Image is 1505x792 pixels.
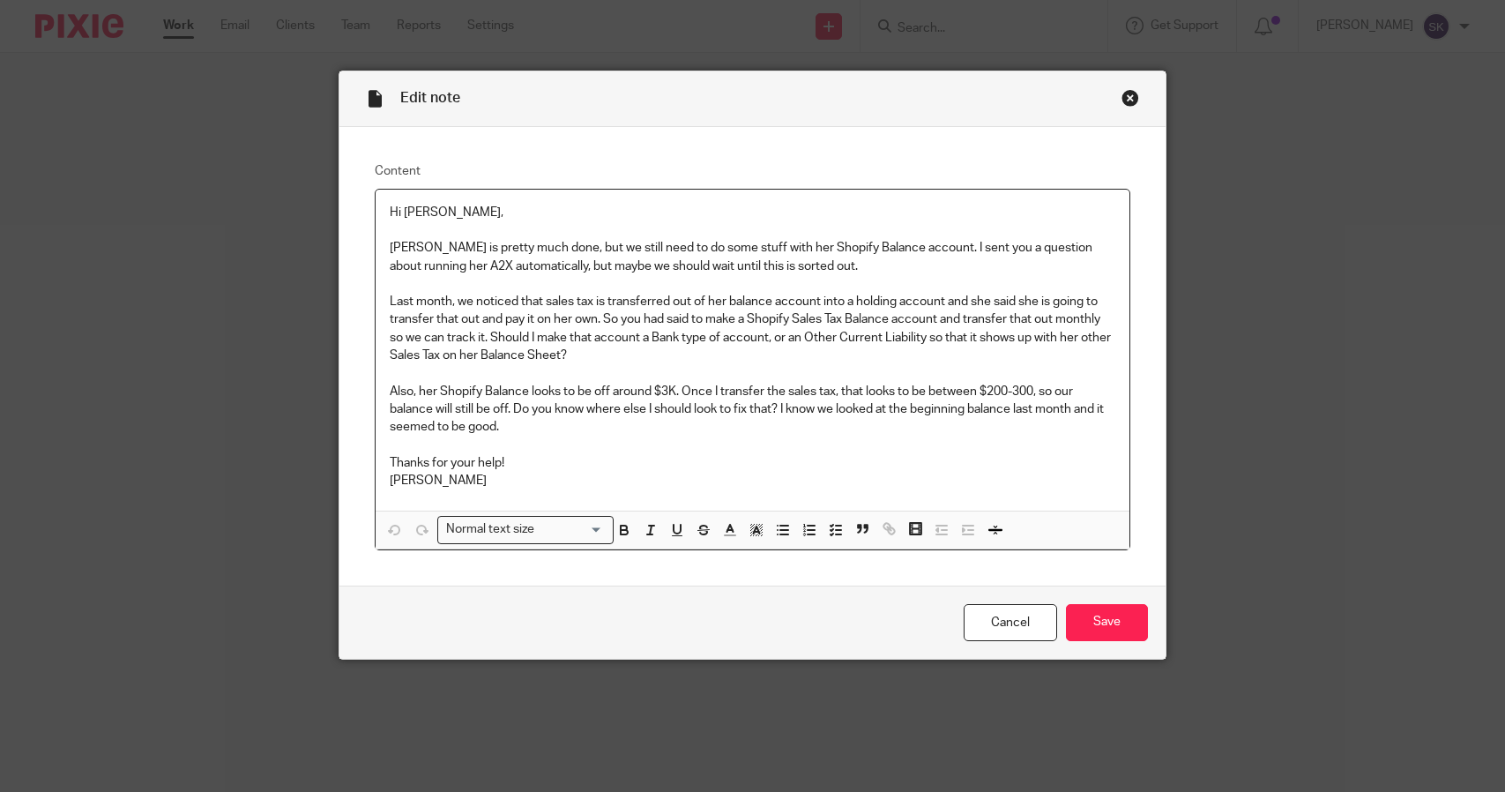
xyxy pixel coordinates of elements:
p: Thanks for your help! [390,454,1115,472]
div: Search for option [437,516,614,543]
label: Content [375,162,1130,180]
p: Also, her Shopify Balance looks to be off around $3K. Once I transfer the sales tax, that looks t... [390,383,1115,437]
span: Normal text size [442,520,538,539]
div: Close this dialog window [1121,89,1139,107]
p: Hi [PERSON_NAME], [390,204,1115,221]
a: Cancel [964,604,1057,642]
p: [PERSON_NAME] is pretty much done, but we still need to do some stuff with her Shopify Balance ac... [390,239,1115,275]
p: [PERSON_NAME] [390,472,1115,489]
p: Last month, we noticed that sales tax is transferred out of her balance account into a holding ac... [390,293,1115,364]
input: Save [1066,604,1148,642]
input: Search for option [540,520,603,539]
span: Edit note [400,91,460,105]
